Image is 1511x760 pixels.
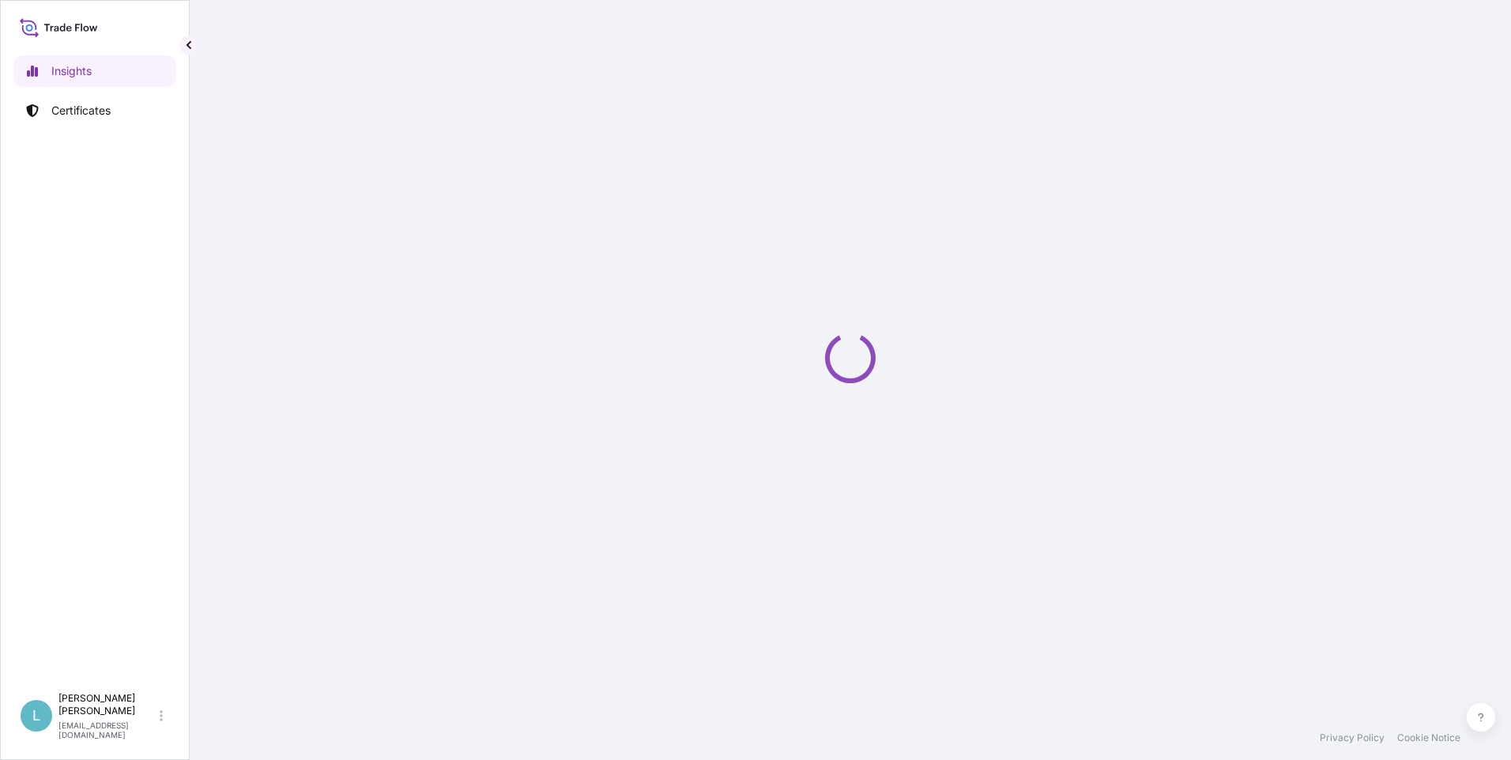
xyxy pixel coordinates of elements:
a: Privacy Policy [1320,732,1385,744]
p: Insights [51,63,92,79]
p: [EMAIL_ADDRESS][DOMAIN_NAME] [58,720,156,739]
p: [PERSON_NAME] [PERSON_NAME] [58,692,156,717]
a: Insights [13,55,176,87]
a: Cookie Notice [1397,732,1460,744]
a: Certificates [13,95,176,126]
span: L [32,708,40,724]
p: Certificates [51,103,111,119]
